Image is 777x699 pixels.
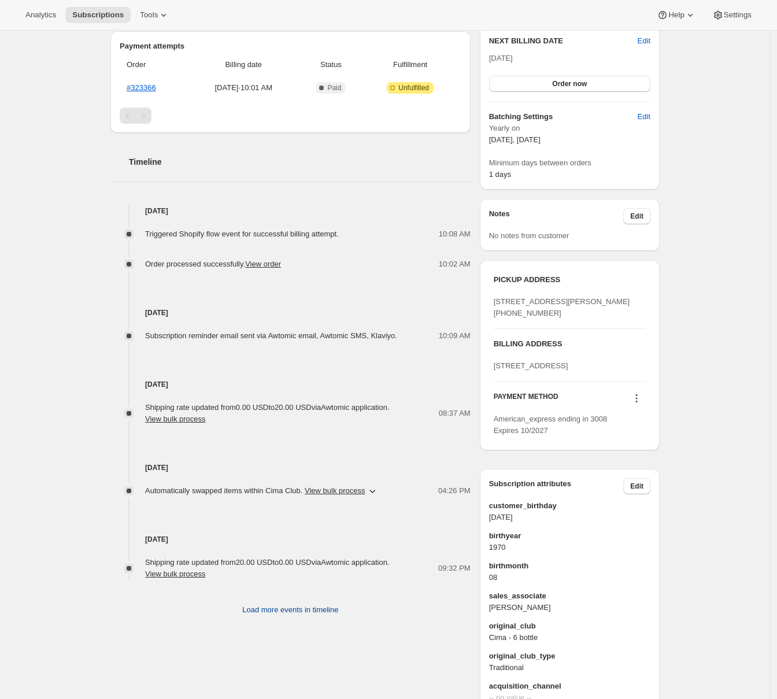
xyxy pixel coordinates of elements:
span: [DATE] [489,512,650,523]
button: Subscriptions [65,7,131,23]
span: Analytics [25,10,56,20]
th: Order [120,52,188,77]
span: Status [302,59,359,71]
span: Minimum days between orders [489,157,650,169]
span: Order processed successfully. [145,260,281,268]
button: Edit [631,108,657,126]
span: [STREET_ADDRESS][PERSON_NAME] [PHONE_NUMBER] [494,297,630,317]
span: birthmonth [489,560,650,572]
button: Analytics [18,7,63,23]
span: sales_associate [489,590,650,602]
h4: [DATE] [110,534,471,545]
span: 10:09 AM [439,330,471,342]
span: Edit [630,212,643,221]
button: Automatically swapped items within Cima Club. View bulk process [138,482,385,500]
span: Unfulfilled [398,83,429,93]
span: American_express ending in 3008 Expires 10/2027 [494,415,608,435]
h2: Payment attempts [120,40,461,52]
span: 1970 [489,542,650,553]
h4: [DATE] [110,379,471,390]
span: [PERSON_NAME] [489,602,650,613]
span: 08 [489,572,650,583]
h4: [DATE] [110,307,471,319]
button: View bulk process [145,415,206,423]
h4: [DATE] [110,462,471,474]
button: Edit [638,35,650,47]
span: Shipping rate updated from 20.00 USD to 0.00 USD via Awtomic application . [145,558,390,578]
span: 09:32 PM [438,563,471,574]
h3: Subscription attributes [489,478,624,494]
a: View order [245,260,281,268]
span: Subscription reminder email sent via Awtomic email, Awtomic SMS, Klaviyo. [145,331,397,340]
h2: NEXT BILLING DATE [489,35,638,47]
button: Edit [623,208,650,224]
button: Order now [489,76,650,92]
button: View bulk process [305,486,365,495]
button: Settings [705,7,758,23]
button: Load more events in timeline [235,601,345,619]
button: Help [650,7,702,23]
h3: PAYMENT METHOD [494,392,558,408]
span: [DATE] · 10:01 AM [191,82,295,94]
span: original_club_type [489,650,650,662]
button: View bulk process [145,569,206,578]
span: Yearly on [489,123,650,134]
h3: PICKUP ADDRESS [494,274,646,286]
h3: Notes [489,208,624,224]
span: Help [668,10,684,20]
span: Fulfillment [367,59,454,71]
span: Paid [327,83,341,93]
span: 1 days [489,170,511,179]
button: Tools [133,7,176,23]
span: 08:37 AM [439,408,471,419]
span: Automatically swapped items within Cima Club . [145,485,365,497]
span: Order now [552,79,587,88]
span: Tools [140,10,158,20]
button: Edit [623,478,650,494]
span: Cima - 6 bottle [489,632,650,643]
span: 10:08 AM [439,228,471,240]
h3: BILLING ADDRESS [494,338,646,350]
span: Traditional [489,662,650,674]
span: Shipping rate updated from 0.00 USD to 20.00 USD via Awtomic application . [145,403,390,423]
span: Subscriptions [72,10,124,20]
h2: Timeline [129,156,471,168]
span: [DATE] [489,54,513,62]
span: No notes from customer [489,231,569,240]
span: [STREET_ADDRESS] [494,361,568,370]
span: acquisition_channel [489,680,650,692]
span: 10:02 AM [439,258,471,270]
span: customer_birthday [489,500,650,512]
span: Edit [630,482,643,491]
h6: Batching Settings [489,111,638,123]
span: Settings [724,10,752,20]
nav: Pagination [120,108,461,124]
span: 04:26 PM [438,485,471,497]
span: birthyear [489,530,650,542]
span: Billing date [191,59,295,71]
h4: [DATE] [110,205,471,217]
span: Load more events in timeline [242,604,338,616]
span: Edit [638,111,650,123]
a: #323366 [127,83,156,92]
span: [DATE], [DATE] [489,135,541,144]
span: original_club [489,620,650,632]
span: Triggered Shopify flow event for successful billing attempt. [145,230,339,238]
